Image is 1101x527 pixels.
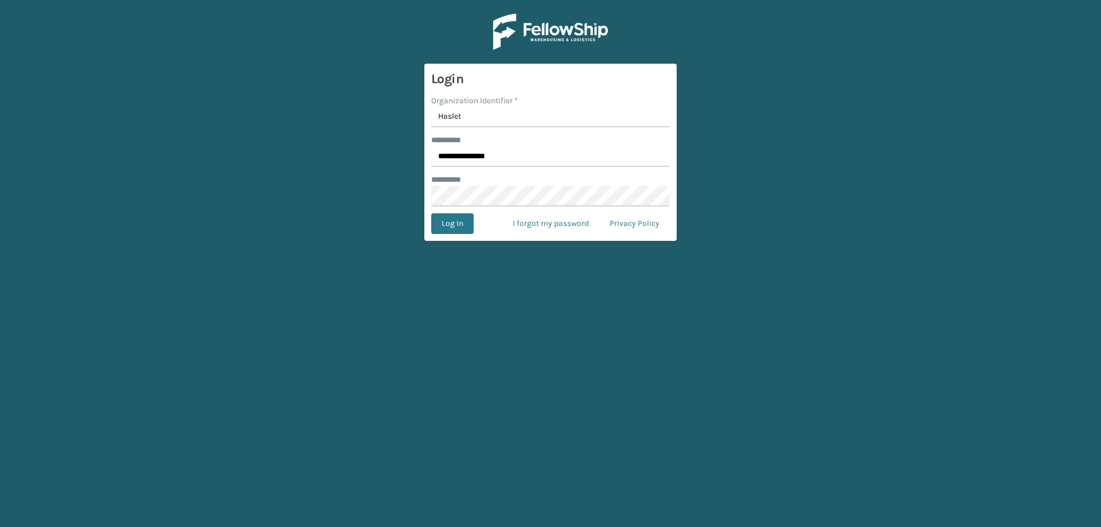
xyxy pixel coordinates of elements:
img: Logo [493,14,608,50]
button: Log In [431,213,474,234]
a: I forgot my password [502,213,599,234]
a: Privacy Policy [599,213,670,234]
h3: Login [431,71,670,88]
label: Organization Identifier [431,95,518,107]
